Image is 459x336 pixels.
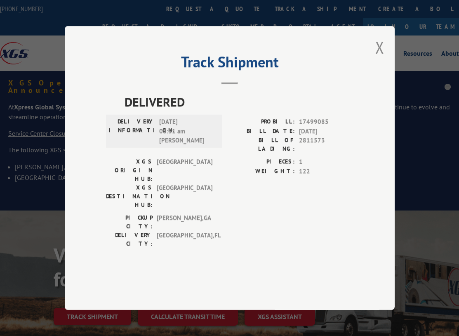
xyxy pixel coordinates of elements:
span: 2811573 [299,136,353,153]
label: XGS DESTINATION HUB: [106,183,153,209]
h2: Track Shipment [106,56,353,72]
label: DELIVERY INFORMATION: [108,117,155,145]
span: [GEOGRAPHIC_DATA] , FL [157,231,212,248]
label: PROBILL: [230,117,295,127]
span: [PERSON_NAME] , GA [157,213,212,231]
label: BILL OF LADING: [230,136,295,153]
label: DELIVERY CITY: [106,231,153,248]
span: 17499085 [299,117,353,127]
span: 122 [299,167,353,176]
label: XGS ORIGIN HUB: [106,157,153,183]
span: 1 [299,157,353,167]
button: Close modal [375,36,384,58]
span: [GEOGRAPHIC_DATA] [157,157,212,183]
label: WEIGHT: [230,167,295,176]
span: [DATE] [299,127,353,136]
span: [GEOGRAPHIC_DATA] [157,183,212,209]
label: PIECES: [230,157,295,167]
label: PICKUP CITY: [106,213,153,231]
label: BILL DATE: [230,127,295,136]
span: DELIVERED [125,92,353,111]
span: [DATE] 08:31 am [PERSON_NAME] [159,117,215,145]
